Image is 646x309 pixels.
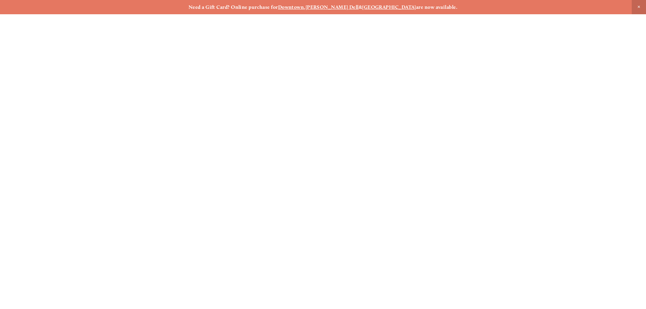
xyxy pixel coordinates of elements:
[189,4,278,10] strong: Need a Gift Card? Online purchase for
[278,4,304,10] a: Downtown
[304,4,305,10] strong: ,
[359,4,362,10] strong: &
[306,4,359,10] a: [PERSON_NAME] Dell
[362,4,416,10] a: [GEOGRAPHIC_DATA]
[416,4,457,10] strong: are now available.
